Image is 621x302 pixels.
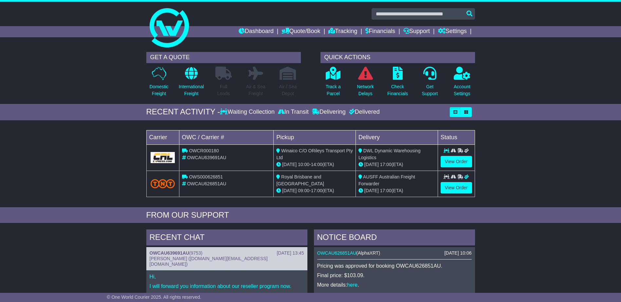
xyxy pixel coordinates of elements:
a: GetSupport [421,66,438,101]
a: Track aParcel [325,66,341,101]
p: International Freight [179,83,204,97]
p: Final price: $103.09. [317,272,472,278]
span: [DATE] [282,188,297,193]
a: Settings [438,26,467,37]
span: AlphaXRT [358,250,379,256]
div: GET A QUOTE [146,52,301,63]
span: [DATE] [364,188,379,193]
p: Track a Parcel [326,83,341,97]
p: Check Financials [387,83,408,97]
div: RECENT CHAT [146,229,307,247]
span: Winaico C/O ORileys Transport Pty Ltd [276,148,353,160]
a: View Order [441,156,472,167]
p: I will forward you information about our reseller program now. [150,283,304,289]
span: OWCAU639691AU [187,155,226,160]
span: 14:00 [311,162,322,167]
a: View Order [441,182,472,193]
p: Air & Sea Freight [246,83,265,97]
td: Pickup [274,130,356,144]
p: Full Loads [215,83,232,97]
span: [DATE] [364,162,379,167]
a: AccountSettings [453,66,471,101]
span: 9753 [191,250,201,256]
a: NetworkDelays [356,66,374,101]
img: GetCarrierServiceLogo [151,152,175,163]
span: AUSFF Australian Freight Forwarder [358,174,415,186]
td: Carrier [146,130,179,144]
span: 17:00 [311,188,322,193]
span: 17:00 [380,188,392,193]
a: DomesticFreight [149,66,169,101]
a: Financials [365,26,395,37]
span: [DATE] [282,162,297,167]
div: NOTICE BOARD [314,229,475,247]
p: More details: . [317,282,472,288]
p: Hi, [150,274,304,280]
div: ( ) [317,250,472,256]
div: Delivered [347,109,380,116]
p: Domestic Freight [149,83,168,97]
span: OWCAU626851AU [187,181,226,186]
td: Status [438,130,475,144]
div: - (ETA) [276,187,353,194]
p: Pricing was approved for booking OWCAU626851AU. [317,263,472,269]
span: OWS000626851 [189,174,223,179]
p: Account Settings [454,83,470,97]
div: Waiting Collection [220,109,276,116]
p: Regards, [150,293,304,299]
div: (ETA) [358,161,435,168]
div: ( ) [150,250,304,256]
div: [DATE] 13:45 [277,250,304,256]
a: Support [403,26,430,37]
a: Tracking [328,26,357,37]
span: [PERSON_NAME] ([DOMAIN_NAME][EMAIL_ADDRESS][DOMAIN_NAME]) [150,256,268,267]
a: OWCAU639691AU [150,250,189,256]
span: 10:00 [298,162,309,167]
div: RECENT ACTIVITY - [146,107,220,117]
a: InternationalFreight [178,66,204,101]
span: Royal Brisbane and [GEOGRAPHIC_DATA] [276,174,324,186]
div: FROM OUR SUPPORT [146,210,475,220]
a: OWCAU626851AU [317,250,356,256]
span: 09:00 [298,188,309,193]
div: QUICK ACTIONS [320,52,475,63]
p: Air / Sea Depot [279,83,297,97]
a: CheckFinancials [387,66,408,101]
div: [DATE] 10:06 [444,250,471,256]
p: Network Delays [357,83,374,97]
div: Delivering [310,109,347,116]
span: © One World Courier 2025. All rights reserved. [107,294,201,300]
img: TNT_Domestic.png [151,179,175,188]
td: Delivery [356,130,438,144]
div: (ETA) [358,187,435,194]
a: Dashboard [239,26,274,37]
span: DWL Dynamic Warehousing Logistics [358,148,421,160]
td: OWC / Carrier # [179,130,274,144]
p: Get Support [422,83,438,97]
div: - (ETA) [276,161,353,168]
span: 17:00 [380,162,392,167]
span: OWCR000180 [189,148,219,153]
a: Quote/Book [282,26,320,37]
div: In Transit [276,109,310,116]
a: here [347,282,357,288]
